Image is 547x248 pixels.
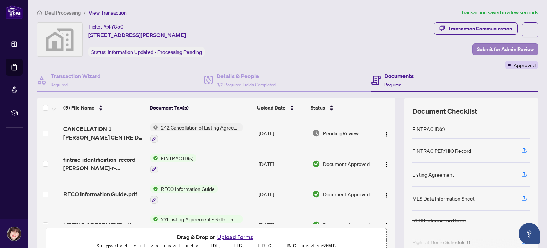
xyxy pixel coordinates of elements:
span: Pending Review [323,129,359,137]
td: [DATE] [256,118,309,148]
span: 47850 [108,24,124,30]
img: Logo [384,131,390,137]
span: Submit for Admin Review [477,44,534,55]
span: fintrac-identification-record-[PERSON_NAME]-r-[PERSON_NAME]-20250811-151417.pdf [63,155,144,172]
span: RECO Information Guide [158,185,218,193]
img: Logo [384,162,390,167]
span: View Transaction [89,10,127,16]
div: FINTRAC PEP/HIO Record [412,147,471,155]
img: logo [6,5,23,19]
th: Status [308,98,374,118]
button: Upload Forms [215,232,255,242]
span: CANCELLATION 1 [PERSON_NAME] CENTRE DR 613.pdf [63,125,144,142]
button: Status Icon242 Cancellation of Listing Agreement - Authority to Offer for Sale [150,123,243,143]
th: (9) File Name [61,98,147,118]
span: 3/3 Required Fields Completed [217,82,276,87]
button: Logo [381,219,392,231]
li: / [84,9,86,17]
img: Status Icon [150,123,158,131]
div: Ticket #: [88,22,124,31]
span: Upload Date [257,104,286,112]
div: Status: [88,47,205,57]
span: home [37,10,42,15]
span: RECO Information Guide.pdf [63,190,137,198]
img: Profile Icon [7,227,21,241]
span: Drag & Drop or [177,232,255,242]
div: Right at Home Schedule B [412,238,470,246]
h4: Documents [384,72,414,80]
span: 242 Cancellation of Listing Agreement - Authority to Offer for Sale [158,123,243,131]
button: Logo [381,127,392,139]
td: [DATE] [256,148,309,179]
span: Information Updated - Processing Pending [108,49,202,55]
span: LISTING AGREEMENT.pdf [63,221,131,229]
div: MLS Data Information Sheet [412,194,475,202]
span: Approved [514,61,536,69]
img: Status Icon [150,185,158,193]
div: FINTRAC ID(s) [412,125,445,133]
span: Document Approved [323,160,370,168]
h4: Transaction Wizard [51,72,101,80]
img: Status Icon [150,154,158,162]
img: Logo [384,223,390,228]
button: Status IconFINTRAC ID(s) [150,154,196,173]
img: Document Status [312,190,320,198]
span: Document Approved [323,221,370,229]
button: Status IconRECO Information Guide [150,185,218,204]
span: ellipsis [528,27,533,32]
span: FINTRAC ID(s) [158,154,196,162]
button: Transaction Communication [434,22,518,35]
span: Document Checklist [412,106,477,116]
img: Document Status [312,129,320,137]
span: Document Approved [323,190,370,198]
span: Status [311,104,325,112]
img: Document Status [312,221,320,229]
img: Status Icon [150,215,158,223]
button: Submit for Admin Review [472,43,538,55]
span: Required [384,82,401,87]
button: Logo [381,188,392,200]
button: Open asap [519,223,540,244]
h4: Details & People [217,72,276,80]
article: Transaction saved in a few seconds [461,9,538,17]
span: Required [51,82,68,87]
div: Listing Agreement [412,171,454,178]
th: Document Tag(s) [147,98,255,118]
span: Deal Processing [45,10,81,16]
th: Upload Date [254,98,307,118]
div: RECO Information Guide [412,216,466,224]
td: [DATE] [256,179,309,210]
span: (9) File Name [63,104,94,112]
span: 271 Listing Agreement - Seller Designated Representation Agreement Authority to Offer for Sale [158,215,243,223]
div: Transaction Communication [448,23,512,34]
button: Status Icon271 Listing Agreement - Seller Designated Representation Agreement Authority to Offer ... [150,215,243,234]
img: Document Status [312,160,320,168]
span: [STREET_ADDRESS][PERSON_NAME] [88,31,186,39]
td: [DATE] [256,209,309,240]
button: Logo [381,158,392,169]
img: svg%3e [37,23,82,56]
img: Logo [384,192,390,198]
